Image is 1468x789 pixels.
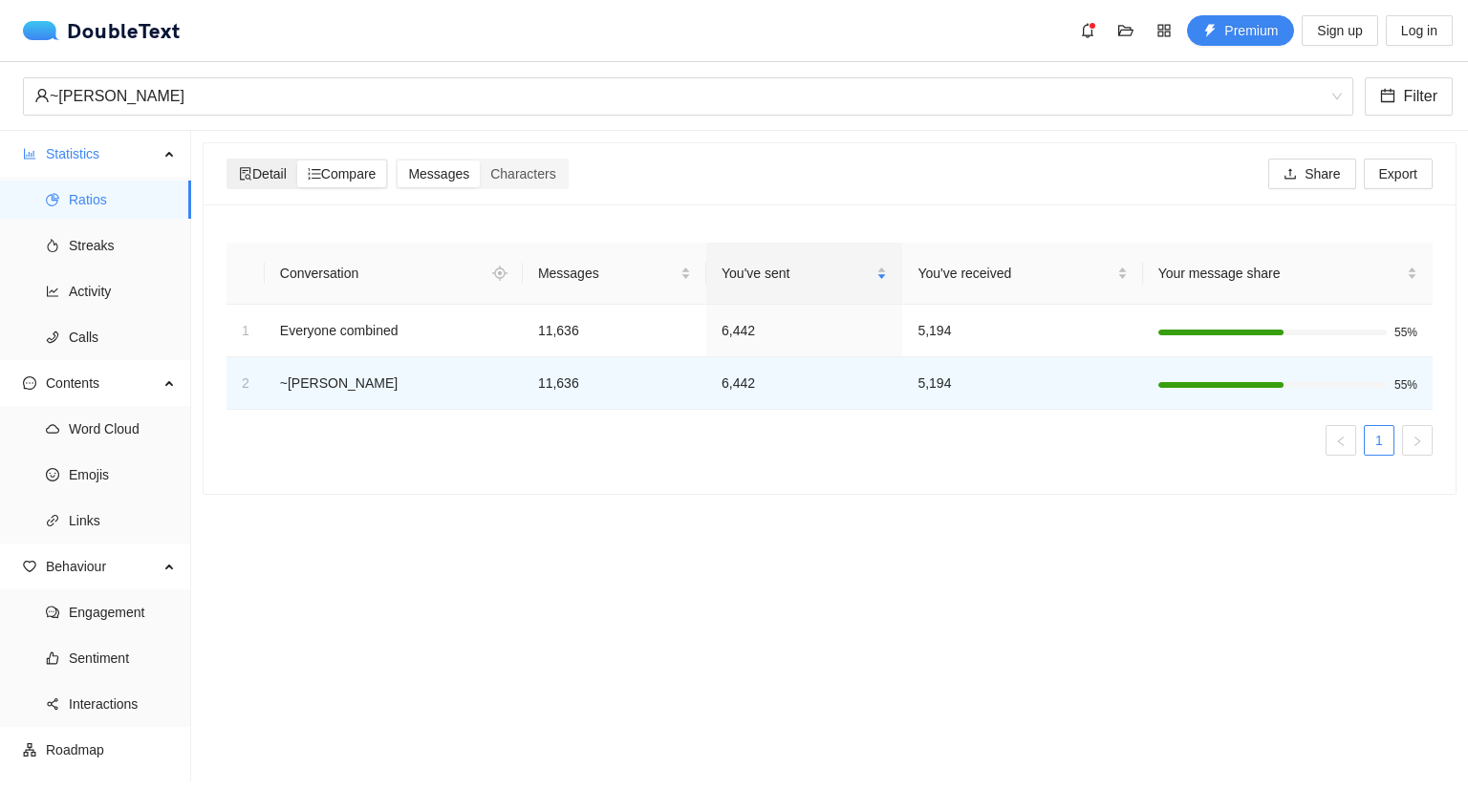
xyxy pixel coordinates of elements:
span: share-alt [46,697,59,711]
span: Engagement [69,593,176,631]
span: apartment [23,743,36,757]
span: Sentiment [69,639,176,677]
span: cloud [46,422,59,436]
button: right [1402,425,1433,456]
img: logo [23,21,67,40]
button: folder-open [1111,15,1141,46]
div: DoubleText [23,21,181,40]
td: 11,636 [523,357,706,410]
span: thunderbolt [1203,24,1217,39]
span: Interactions [69,685,176,723]
span: Compare [308,166,377,181]
td: Everyone combined [265,305,523,357]
div: ~[PERSON_NAME] [34,78,1325,115]
li: Previous Page [1326,425,1356,456]
span: 55% [1394,327,1417,338]
button: aim [485,258,515,288]
li: Next Page [1402,425,1433,456]
td: 6,442 [706,305,902,357]
th: You've received [902,243,1142,305]
span: Detail [239,166,287,181]
span: calendar [1380,88,1395,106]
td: 11,636 [523,305,706,357]
span: fire [46,239,59,252]
span: Log in [1401,20,1437,41]
span: Filter [1403,84,1437,108]
span: Export [1379,163,1417,184]
span: You've received [917,263,1112,284]
button: bell [1072,15,1103,46]
button: Log in [1386,15,1453,46]
div: 2 [242,373,249,394]
span: folder-open [1112,23,1140,38]
span: Messages [538,263,677,284]
span: bell [1073,23,1102,38]
span: Your message share [1158,263,1403,284]
span: Calls [69,318,176,356]
span: ~Deepak Bhatter [34,78,1342,115]
button: uploadShare [1268,159,1355,189]
td: 5,194 [902,305,1142,357]
button: Export [1364,159,1433,189]
span: like [46,651,59,665]
span: Ratios [69,181,176,219]
button: Sign up [1302,15,1377,46]
div: Conversation [276,258,481,288]
span: message [23,376,36,390]
td: 6,442 [706,357,902,410]
span: Contents [46,364,159,402]
span: ordered-list [308,167,321,181]
span: Share [1305,163,1340,184]
span: bar-chart [23,147,36,160]
button: left [1326,425,1356,456]
span: user [34,88,50,103]
a: 1 [1365,426,1393,455]
a: logoDoubleText [23,21,181,40]
div: 1 [242,320,249,341]
span: Sign up [1317,20,1362,41]
button: thunderboltPremium [1187,15,1294,46]
span: comment [46,606,59,619]
span: You've sent [722,263,873,284]
span: Characters [490,166,555,181]
span: 55% [1394,379,1417,391]
th: Messages [523,243,706,305]
span: heart [23,560,36,573]
span: Streaks [69,226,176,265]
span: aim [486,266,514,281]
span: phone [46,331,59,344]
td: 5,194 [902,357,1142,410]
span: Messages [408,166,469,181]
span: Activity [69,272,176,310]
span: Links [69,501,176,540]
span: line-chart [46,285,59,298]
span: link [46,514,59,527]
span: appstore [1150,23,1178,38]
td: ~[PERSON_NAME] [265,357,523,410]
span: Behaviour [46,547,159,586]
span: Emojis [69,456,176,494]
span: Word Cloud [69,410,176,448]
span: upload [1284,167,1297,182]
span: pie-chart [46,193,59,206]
button: calendarFilter [1365,77,1453,116]
span: Premium [1224,20,1278,41]
button: appstore [1149,15,1179,46]
span: Statistics [46,135,159,173]
span: Roadmap [46,731,176,769]
span: file-search [239,167,252,181]
span: right [1412,436,1423,447]
th: Your message share [1143,243,1433,305]
li: 1 [1364,425,1394,456]
span: smile [46,468,59,481]
span: left [1335,436,1347,447]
